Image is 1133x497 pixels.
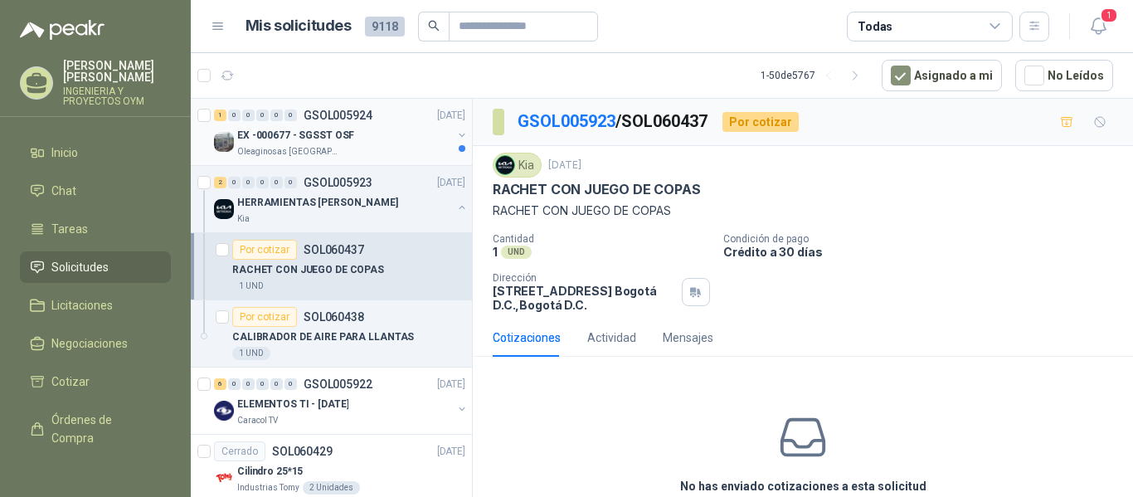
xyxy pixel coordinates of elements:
a: Licitaciones [20,290,171,321]
div: 6 [214,378,226,390]
div: Mensajes [663,329,713,347]
a: Inicio [20,137,171,168]
span: Órdenes de Compra [51,411,155,447]
p: Cilindro 25*15 [237,464,303,480]
p: HERRAMIENTAS [PERSON_NAME] [237,195,398,211]
span: 1 [1100,7,1118,23]
p: [DATE] [548,158,581,173]
p: Cantidad [493,233,710,245]
p: GSOL005922 [304,378,372,390]
a: Chat [20,175,171,207]
p: SOL060438 [304,311,364,323]
a: Tareas [20,213,171,245]
p: 1 [493,245,498,259]
p: ELEMENTOS TI - [DATE] [237,397,348,412]
div: Por cotizar [722,112,799,132]
div: 0 [256,177,269,188]
div: 0 [270,378,283,390]
img: Company Logo [214,401,234,421]
a: Órdenes de Compra [20,404,171,454]
p: [DATE] [437,108,465,124]
div: Cotizaciones [493,329,561,347]
div: 0 [228,378,241,390]
span: Solicitudes [51,258,109,276]
h3: No has enviado cotizaciones a esta solicitud [680,477,926,495]
button: No Leídos [1015,60,1113,91]
div: 1 UND [232,280,270,293]
button: 1 [1083,12,1113,41]
span: 9118 [365,17,405,37]
p: RACHET CON JUEGO DE COPAS [493,181,701,198]
a: 2 0 0 0 0 0 GSOL005923[DATE] Company LogoHERRAMIENTAS [PERSON_NAME]Kia [214,173,469,226]
a: 1 0 0 0 0 0 GSOL005924[DATE] Company LogoEX -000677 - SGSST OSFOleaginosas [GEOGRAPHIC_DATA][PERS... [214,105,469,158]
div: Cerrado [214,441,265,461]
span: Cotizar [51,373,90,391]
p: Caracol TV [237,414,278,427]
p: [PERSON_NAME] [PERSON_NAME] [63,60,171,83]
p: Kia [237,212,250,226]
div: 0 [270,110,283,121]
div: 1 UND [232,347,270,360]
p: RACHET CON JUEGO DE COPAS [493,202,1113,220]
img: Logo peakr [20,20,105,40]
div: 0 [270,177,283,188]
a: Negociaciones [20,328,171,359]
div: Todas [858,17,892,36]
p: RACHET CON JUEGO DE COPAS [232,262,384,278]
p: GSOL005923 [304,177,372,188]
h1: Mis solicitudes [246,14,352,38]
span: Inicio [51,144,78,162]
p: Dirección [493,272,675,284]
p: SOL060437 [304,244,364,256]
div: 1 [214,110,226,121]
div: Por cotizar [232,307,297,327]
a: Por cotizarSOL060437RACHET CON JUEGO DE COPAS1 UND [191,233,472,300]
div: 0 [228,110,241,121]
p: GSOL005924 [304,110,372,121]
span: Negociaciones [51,334,128,353]
div: 0 [284,177,297,188]
div: 2 Unidades [303,481,360,495]
p: EX -000677 - SGSST OSF [237,128,354,144]
div: 0 [256,378,269,390]
div: 0 [256,110,269,121]
img: Company Logo [214,199,234,219]
span: search [428,20,440,32]
p: Industrias Tomy [237,481,299,495]
span: Licitaciones [51,296,113,314]
a: Solicitudes [20,251,171,283]
div: 0 [242,110,255,121]
a: Cotizar [20,366,171,397]
div: Actividad [587,329,636,347]
img: Company Logo [214,468,234,488]
img: Company Logo [496,156,514,174]
p: / SOL060437 [518,109,709,134]
div: UND [501,246,532,259]
p: Crédito a 30 días [723,245,1126,259]
p: SOL060429 [272,446,333,457]
a: 6 0 0 0 0 0 GSOL005922[DATE] Company LogoELEMENTOS TI - [DATE]Caracol TV [214,374,469,427]
div: Kia [493,153,542,178]
span: Chat [51,182,76,200]
p: Oleaginosas [GEOGRAPHIC_DATA][PERSON_NAME] [237,145,342,158]
a: Por cotizarSOL060438CALIBRADOR DE AIRE PARA LLANTAS1 UND [191,300,472,368]
div: 0 [284,378,297,390]
div: 0 [242,177,255,188]
div: Por cotizar [232,240,297,260]
div: 1 - 50 de 5767 [761,62,868,89]
div: 0 [284,110,297,121]
p: Condición de pago [723,233,1126,245]
div: 0 [228,177,241,188]
p: [DATE] [437,444,465,460]
p: [DATE] [437,377,465,392]
img: Company Logo [214,132,234,152]
p: INGENIERIA Y PROYECTOS OYM [63,86,171,106]
button: Asignado a mi [882,60,1002,91]
span: Tareas [51,220,88,238]
p: [DATE] [437,175,465,191]
p: CALIBRADOR DE AIRE PARA LLANTAS [232,329,414,345]
div: 2 [214,177,226,188]
p: [STREET_ADDRESS] Bogotá D.C. , Bogotá D.C. [493,284,675,312]
div: 0 [242,378,255,390]
a: GSOL005923 [518,111,615,131]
